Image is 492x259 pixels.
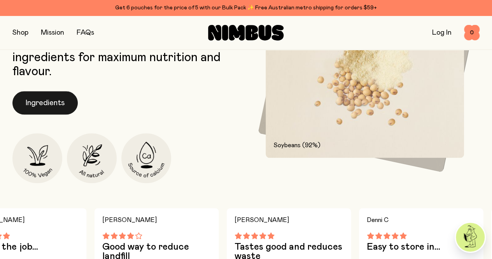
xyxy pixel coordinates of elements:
[12,91,78,115] button: Ingredients
[235,214,343,226] h4: [PERSON_NAME]
[456,223,485,252] img: agent
[273,141,457,150] p: Soybeans (92%)
[266,9,464,158] img: 92% Soybeans and soybean powder
[41,29,64,36] a: Mission
[102,214,211,226] h4: [PERSON_NAME]
[12,3,480,12] div: Get 6 pouches for the price of 5 with our Bulk Pack ✨ Free Australian metro shipping for orders $59+
[432,29,452,36] a: Log In
[77,29,94,36] a: FAQs
[464,25,480,41] button: 0
[367,242,476,252] h3: Easy to store in...
[367,214,476,226] h4: Denni C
